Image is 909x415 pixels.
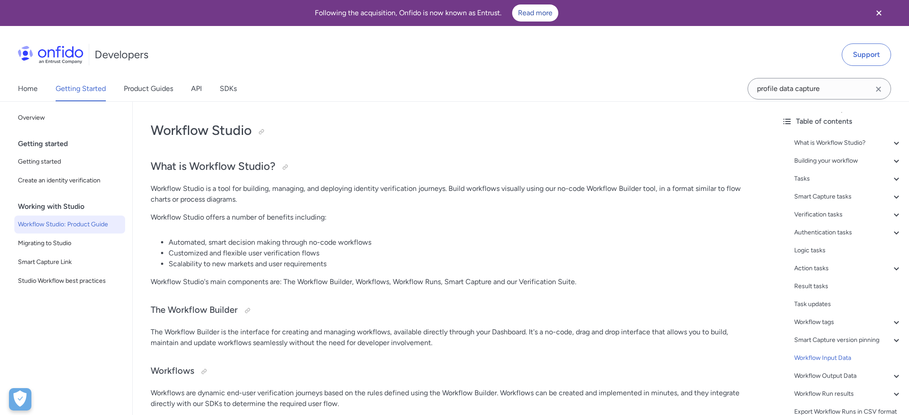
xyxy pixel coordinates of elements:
p: Workflow Studio is a tool for building, managing, and deploying identity verification journeys. B... [151,183,757,205]
div: Getting started [18,135,129,153]
a: Workflow tags [794,317,902,328]
a: Getting started [14,153,125,171]
h3: The Workflow Builder [151,303,757,318]
a: Smart Capture tasks [794,191,902,202]
a: SDKs [220,76,237,101]
a: Product Guides [124,76,173,101]
a: Workflow Input Data [794,353,902,363]
a: Workflow Studio: Product Guide [14,216,125,233]
button: Open Preferences [9,388,31,411]
a: Create an identity verification [14,172,125,190]
svg: Close banner [874,8,884,18]
a: Authentication tasks [794,227,902,238]
li: Customized and flexible user verification flows [169,248,757,259]
a: Home [18,76,38,101]
div: Cookie Preferences [9,388,31,411]
li: Automated, smart decision making through no-code workflows [169,237,757,248]
svg: Clear search field button [873,84,884,95]
h1: Workflow Studio [151,121,757,139]
a: Building your workflow [794,156,902,166]
a: Support [842,43,891,66]
p: Workflows are dynamic end-user verification journeys based on the rules defined using the Workflo... [151,388,757,409]
a: Logic tasks [794,245,902,256]
button: Close banner [862,2,896,24]
span: Getting started [18,156,122,167]
h2: What is Workflow Studio? [151,159,757,174]
p: The Workflow Builder is the interface for creating and managing workflows, available directly thr... [151,327,757,348]
li: Scalability to new markets and user requirements [169,259,757,269]
span: Migrating to Studio [18,238,122,249]
a: Migrating to Studio [14,234,125,252]
a: Studio Workflow best practices [14,272,125,290]
span: Smart Capture Link [18,257,122,268]
span: Workflow Studio: Product Guide [18,219,122,230]
h1: Developers [95,48,148,62]
a: Task updates [794,299,902,310]
input: Onfido search input field [748,78,891,99]
div: Table of contents [782,116,902,127]
a: Smart Capture version pinning [794,335,902,346]
p: Workflow Studio's main components are: The Workflow Builder, Workflows, Workflow Runs, Smart Capt... [151,277,757,287]
a: Verification tasks [794,209,902,220]
a: API [191,76,202,101]
a: Read more [512,4,558,22]
a: Workflow Output Data [794,371,902,381]
a: Smart Capture Link [14,253,125,271]
h3: Workflows [151,364,757,379]
a: Getting Started [56,76,106,101]
a: Result tasks [794,281,902,292]
div: Working with Studio [18,198,129,216]
span: Create an identity verification [18,175,122,186]
a: Action tasks [794,263,902,274]
span: Overview [18,112,122,123]
a: Tasks [794,173,902,184]
span: Studio Workflow best practices [18,276,122,286]
a: Workflow Run results [794,389,902,399]
p: Workflow Studio offers a number of benefits including: [151,212,757,223]
a: What is Workflow Studio? [794,138,902,148]
img: Onfido Logo [18,46,83,64]
a: Overview [14,109,125,127]
div: Following the acquisition, Onfido is now known as Entrust. [11,4,862,22]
